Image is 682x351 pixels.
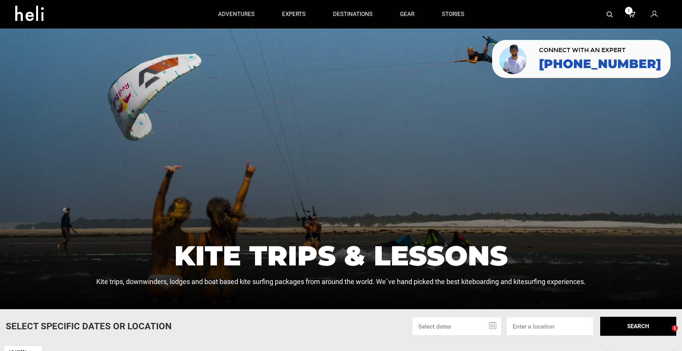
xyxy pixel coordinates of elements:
[6,320,172,333] p: Select Specific Dates Or Location
[539,47,661,53] span: CONNECT WITH AN EXPERT
[218,10,255,18] p: adventures
[656,325,674,343] iframe: Intercom live chat
[282,10,306,18] p: experts
[412,317,502,336] input: Select dates
[506,317,594,336] input: Enter a location
[625,7,633,14] span: 1
[498,43,529,75] img: contact our team
[96,242,586,269] h1: Kite Trips & Lessons
[607,11,613,17] img: search-bar-icon.svg
[539,57,661,71] a: [PHONE_NUMBER]
[96,277,586,287] p: Kite trips, downwinders, lodges and boat based kite surfing packages from around the world. We`ve...
[600,317,676,336] button: SEARCH
[333,10,373,18] p: destinations
[672,325,678,331] span: 1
